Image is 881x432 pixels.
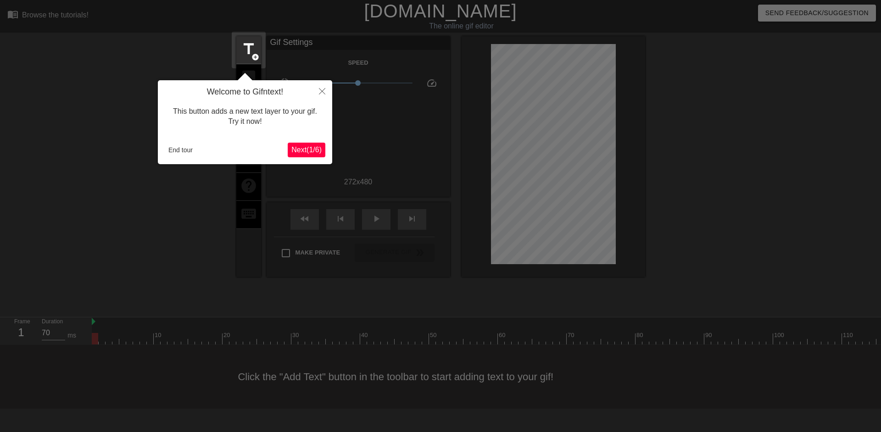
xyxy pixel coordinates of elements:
button: Close [312,80,332,101]
button: End tour [165,143,196,157]
button: Next [288,143,325,157]
span: Next ( 1 / 6 ) [291,146,322,154]
div: This button adds a new text layer to your gif. Try it now! [165,97,325,136]
h4: Welcome to Gifntext! [165,87,325,97]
